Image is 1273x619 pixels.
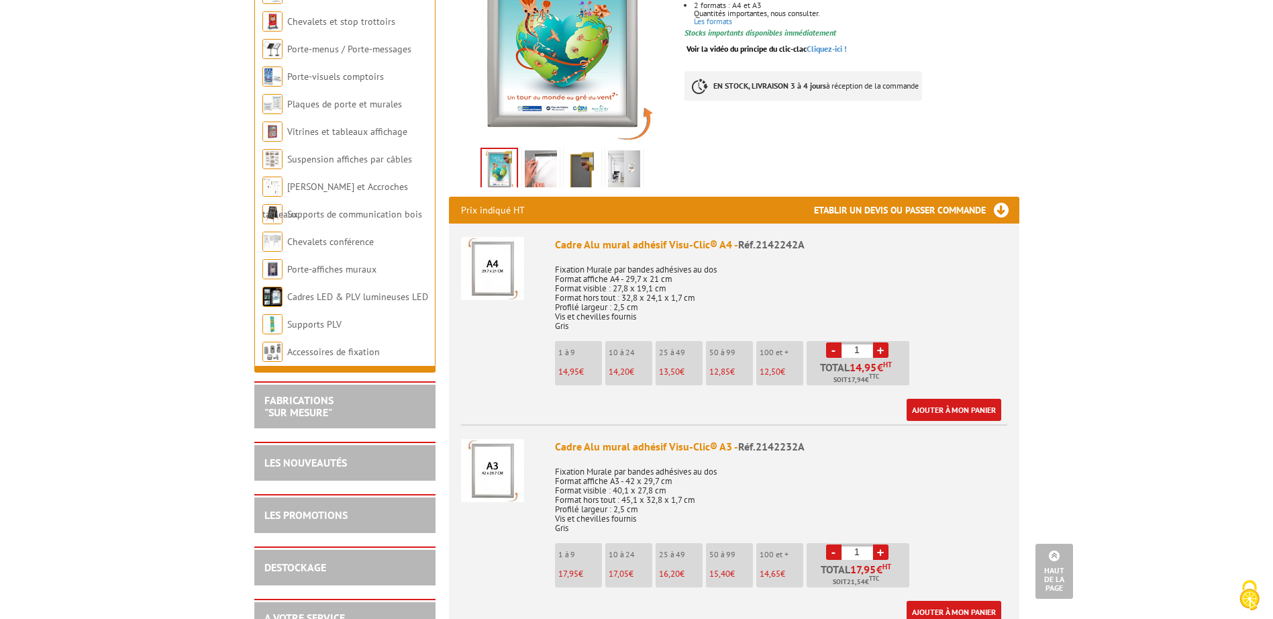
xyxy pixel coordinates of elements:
a: Accessoires de fixation [287,346,380,358]
p: € [558,569,602,579]
img: Cadres LED & PLV lumineuses LED [262,287,283,307]
p: Total [810,362,909,385]
img: Porte-visuels comptoirs [262,66,283,87]
span: 17,95 [558,568,578,579]
a: Supports de communication bois [287,208,422,220]
p: € [659,367,703,377]
div: Cadre Alu mural adhésif Visu-Clic® A3 - [555,439,1007,455]
p: 10 à 24 [609,550,652,559]
a: DESTOCKAGE [264,561,326,574]
p: € [609,367,652,377]
span: 13,50 [659,366,680,377]
span: € [876,564,882,575]
p: € [709,569,753,579]
span: Soit € [833,577,879,587]
span: 14,95 [558,366,579,377]
p: € [659,569,703,579]
span: Réf.2142242A [738,238,805,251]
span: Réf.2142232A [738,440,805,453]
p: Fixation Murale par bandes adhésives au dos Format affiche A3 - 42 x 29,7 cm Format visible : 40,... [555,458,1007,533]
a: Les formats [694,16,732,26]
span: € [877,362,883,373]
span: 12,85 [709,366,730,377]
img: Plaques de porte et murales [262,94,283,114]
p: € [558,367,602,377]
a: - [826,342,842,358]
img: 2142232a_cadre_visu-clic_adhesif_devant_dos.jpg [482,149,517,191]
span: Voir la vidéo du principe du clic-clac [686,44,807,54]
img: cadre_alu_affichage_visu_clic_a6_a5_a4_a3_a2_a1_b2_214226_214225_214224c_214224_214223_214222_214... [525,150,557,192]
p: € [709,367,753,377]
a: LES NOUVEAUTÉS [264,456,347,469]
div: Cadre Alu mural adhésif Visu-Clic® A4 - [555,237,1007,252]
a: Porte-menus / Porte-messages [287,43,411,55]
a: Ajouter à mon panier [907,399,1001,421]
sup: HT [882,562,891,571]
p: 50 à 99 [709,550,753,559]
sup: TTC [869,575,879,582]
img: Chevalets conférence [262,232,283,252]
a: + [873,544,888,560]
img: Cadre Alu mural adhésif Visu-Clic® A4 [461,237,524,300]
img: 2142232a_cadre_visu-clic_adhesif_dos2.jpg [566,150,599,192]
font: Stocks importants disponibles immédiatement [684,28,836,38]
span: Soit € [833,375,879,385]
sup: HT [883,360,892,369]
img: Suspension affiches par câbles [262,149,283,169]
img: Accessoires de fixation [262,342,283,362]
p: 100 et + [760,348,803,357]
img: Supports PLV [262,314,283,334]
a: Voir la vidéo du principe du clic-clacCliquez-ici ! [686,44,847,54]
p: Quantités importantes, nous consulter. [694,9,1019,17]
a: Porte-visuels comptoirs [287,70,384,83]
p: 10 à 24 [609,348,652,357]
strong: EN STOCK, LIVRAISON 3 à 4 jours [713,81,826,91]
p: à réception de la commande [684,71,922,101]
a: Chevalets conférence [287,236,374,248]
a: + [873,342,888,358]
a: Vitrines et tableaux affichage [287,126,407,138]
p: Fixation Murale par bandes adhésives au dos Format affiche A4 - 29,7 x 21 cm Format visible : 27,... [555,256,1007,331]
a: Supports PLV [287,318,342,330]
a: LES PROMOTIONS [264,508,348,522]
p: 50 à 99 [709,348,753,357]
img: Porte-menus / Porte-messages [262,39,283,59]
span: 16,20 [659,568,680,579]
p: 25 à 49 [659,348,703,357]
a: Cadres LED & PLV lumineuses LED [287,291,428,303]
a: - [826,544,842,560]
a: Haut de la page [1035,544,1073,599]
p: 1 à 9 [558,550,602,559]
p: Total [810,564,909,587]
span: 17,05 [609,568,629,579]
sup: TTC [869,373,879,380]
a: [PERSON_NAME] et Accroches tableaux [262,181,408,220]
span: 12,50 [760,366,780,377]
p: 100 et + [760,550,803,559]
p: € [760,569,803,579]
span: 14,95 [850,362,877,373]
a: Porte-affiches muraux [287,263,376,275]
p: Prix indiqué HT [461,197,525,224]
img: Porte-affiches muraux [262,259,283,279]
p: € [609,569,652,579]
img: Cimaises et Accroches tableaux [262,177,283,197]
h3: Etablir un devis ou passer commande [814,197,1019,224]
span: 14,20 [609,366,629,377]
span: 21,54 [847,577,865,587]
span: 17,94 [848,375,865,385]
img: Cadre Alu mural adhésif Visu-Clic® A3 [461,439,524,502]
span: 15,40 [709,568,730,579]
a: Plaques de porte et murales [287,98,402,110]
span: 14,65 [760,568,780,579]
img: Chevalets et stop trottoirs [262,11,283,32]
a: Suspension affiches par câbles [287,153,412,165]
p: 2 formats : A4 et A3 [694,1,1019,9]
a: Chevalets et stop trottoirs [287,15,395,28]
img: Cookies (fenêtre modale) [1233,579,1266,612]
p: 25 à 49 [659,550,703,559]
p: € [760,367,803,377]
p: 1 à 9 [558,348,602,357]
span: 17,95 [850,564,876,575]
img: cadre_clic_clac_214226.jpg [608,150,640,192]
